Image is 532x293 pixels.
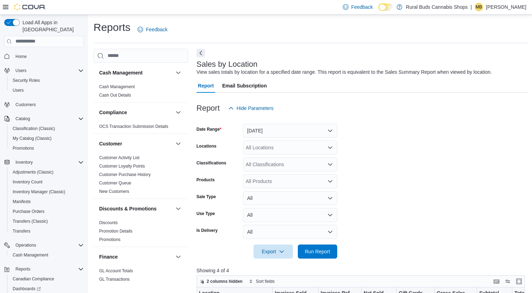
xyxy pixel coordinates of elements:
a: Transfers (Classic) [10,217,51,226]
div: View sales totals by location for a specified date range. This report is equivalent to the Sales ... [197,69,492,76]
a: Users [10,86,26,95]
span: Inventory [13,158,84,167]
a: Customers [13,100,39,109]
button: Keyboard shortcuts [492,277,501,286]
span: Users [13,87,24,93]
a: Inventory Count [10,178,45,186]
button: My Catalog (Classic) [7,134,86,143]
span: Customer Activity List [99,155,140,161]
button: Finance [174,253,182,261]
span: Cash Management [13,252,48,258]
a: Inventory Manager (Classic) [10,188,68,196]
a: Customer Activity List [99,155,140,160]
button: Operations [13,241,39,249]
p: [PERSON_NAME] [486,3,526,11]
button: Reports [1,264,86,274]
span: Home [15,54,27,59]
span: Users [15,68,26,73]
button: All [243,191,337,205]
span: Canadian Compliance [13,276,54,282]
button: Run Report [298,245,337,259]
span: My Catalog (Classic) [13,136,52,141]
span: Email Subscription [222,79,267,93]
button: Customer [174,139,182,148]
span: Promotion Details [99,228,133,234]
button: Inventory [1,157,86,167]
a: Promotions [10,144,37,152]
button: All [243,208,337,222]
button: Inventory [13,158,36,167]
button: Catalog [1,114,86,124]
a: Security Roles [10,76,43,85]
a: OCS Transaction Submission Details [99,124,168,129]
span: Catalog [15,116,30,122]
button: Purchase Orders [7,207,86,216]
span: Security Roles [10,76,84,85]
h3: Discounts & Promotions [99,205,156,212]
h3: Customer [99,140,122,147]
a: Customer Loyalty Points [99,164,145,169]
button: Home [1,51,86,61]
span: Customer Queue [99,180,131,186]
span: Inventory Count [10,178,84,186]
button: Customers [1,99,86,110]
span: Transfers [10,227,84,235]
button: Reports [13,265,33,273]
span: Report [198,79,214,93]
button: Open list of options [327,162,333,167]
img: Cova [14,4,46,11]
label: Classifications [197,160,226,166]
span: 2 columns hidden [207,279,243,284]
button: Export [254,245,293,259]
button: Transfers (Classic) [7,216,86,226]
label: Locations [197,143,217,149]
button: Sort fields [246,277,277,286]
button: Next [197,49,205,57]
span: Transfers [13,228,30,234]
button: Inventory Manager (Classic) [7,187,86,197]
a: New Customers [99,189,129,194]
span: Customers [15,102,36,108]
button: Finance [99,253,173,260]
span: Reports [15,266,30,272]
div: Cash Management [94,83,188,102]
a: My Catalog (Classic) [10,134,55,143]
button: Customer [99,140,173,147]
span: Export [258,245,289,259]
p: Rural Buds Cannabis Shops [406,3,468,11]
div: Discounts & Promotions [94,219,188,247]
span: Security Roles [13,78,40,83]
h3: Cash Management [99,69,143,76]
label: Sale Type [197,194,216,200]
a: Cash Out Details [99,93,131,98]
span: Classification (Classic) [10,124,84,133]
a: Canadian Compliance [10,275,57,283]
h3: Report [197,104,220,112]
span: Cash Management [10,251,84,259]
a: Promotions [99,237,121,242]
span: New Customers [99,189,129,194]
a: GL Transactions [99,277,130,282]
button: Operations [1,240,86,250]
button: Promotions [7,143,86,153]
span: Classification (Classic) [13,126,55,131]
button: 2 columns hidden [197,277,245,286]
button: [DATE] [243,124,337,138]
span: Customer Purchase History [99,172,151,177]
h3: Finance [99,253,118,260]
span: Users [13,66,84,75]
a: Purchase Orders [10,207,47,216]
div: Compliance [94,122,188,134]
button: Compliance [99,109,173,116]
label: Use Type [197,211,215,216]
button: Users [7,85,86,95]
button: Display options [504,277,512,286]
button: Cash Management [99,69,173,76]
span: Purchase Orders [10,207,84,216]
span: Operations [13,241,84,249]
label: Is Delivery [197,228,218,233]
span: Purchase Orders [13,209,45,214]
